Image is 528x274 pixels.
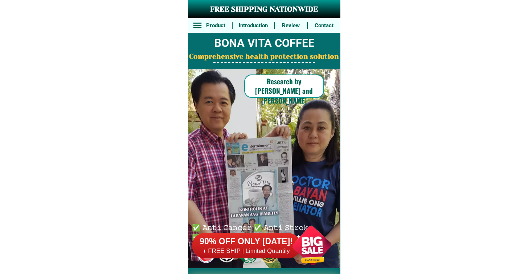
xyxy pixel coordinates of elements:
[188,52,340,62] h2: Comprehensive health protection solution
[192,247,301,255] h6: + FREE SHIP | Limited Quantily
[279,21,303,30] h6: Review
[192,236,301,247] h6: 90% OFF ONLY [DATE]!
[236,21,270,30] h6: Introduction
[188,35,340,52] h2: BONA VITA COFFEE
[312,21,336,30] h6: Contact
[188,4,340,15] h3: FREE SHIPPING NATIONWIDE
[244,76,324,105] h6: Research by [PERSON_NAME] and [PERSON_NAME]
[203,21,228,30] h6: Product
